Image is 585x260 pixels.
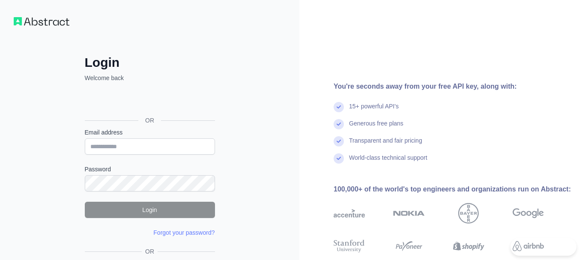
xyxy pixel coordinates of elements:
iframe: Toggle Customer Support [510,238,576,256]
label: Email address [85,128,215,137]
img: shopify [453,238,484,254]
div: You're seconds away from your free API key, along with: [334,81,571,92]
div: 100,000+ of the world's top engineers and organizations run on Abstract: [334,184,571,194]
span: OR [138,116,161,125]
img: payoneer [393,238,424,254]
img: bayer [458,203,479,224]
button: Login [85,202,215,218]
img: check mark [334,136,344,146]
img: check mark [334,153,344,164]
img: stanford university [334,238,365,254]
iframe: Sign in with Google Button [81,92,218,111]
div: 15+ powerful API's [349,102,399,119]
h2: Login [85,55,215,70]
img: accenture [334,203,365,224]
div: World-class technical support [349,153,427,170]
img: nokia [393,203,424,224]
label: Password [85,165,215,173]
img: google [513,203,544,224]
span: OR [142,247,158,256]
img: check mark [334,119,344,129]
img: check mark [334,102,344,112]
p: Welcome back [85,74,215,82]
div: Generous free plans [349,119,403,136]
div: Transparent and fair pricing [349,136,422,153]
div: Sign in with Google. Opens in new tab [85,92,213,111]
img: Workflow [14,17,69,26]
a: Forgot your password? [153,229,215,236]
